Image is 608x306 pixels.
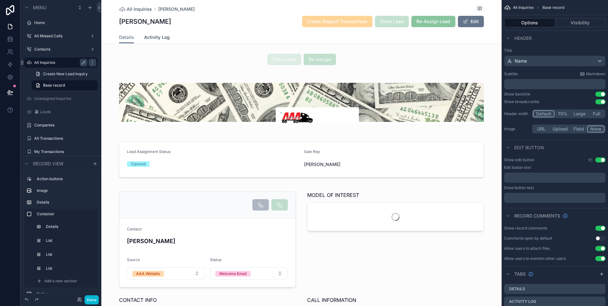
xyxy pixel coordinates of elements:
label: Image [504,126,529,132]
label: All Transactions [34,136,96,141]
a: [PERSON_NAME] [158,6,195,12]
button: Done [85,295,99,304]
button: Visibility [555,18,606,27]
a: Activity Log [144,32,170,44]
button: Default [533,110,554,117]
button: 75% [554,110,571,117]
label: Details [37,200,95,205]
span: Base record [43,83,65,88]
label: Contacts [34,47,87,52]
label: Action buttons [37,176,95,181]
button: Large [571,110,588,117]
label: Show edit button [504,157,534,162]
span: Menu [33,4,46,11]
span: Name [515,58,527,64]
label: 📇 Leads [34,109,96,114]
label: Container [37,211,95,217]
span: Record view [33,160,64,167]
label: All Missed Calls [34,34,87,39]
span: All Inquiries [513,5,534,10]
span: Header [514,35,532,41]
span: Tabs [514,271,526,277]
button: URL [533,125,550,132]
a: Create New Lead Inquiry [32,69,98,79]
button: Field [571,125,587,132]
button: Edit [458,16,484,27]
label: Notice [37,291,95,297]
label: Details [46,224,94,229]
button: Full [588,110,605,117]
span: Markdown [586,71,605,76]
span: Add a new section [44,278,77,284]
label: Header width [504,111,529,116]
label: All Inquiries [34,60,85,65]
div: scrollable content [504,79,605,89]
label: List [46,252,94,257]
div: Show record comments [504,226,547,231]
a: Markdown [580,71,605,76]
label: Companies [34,123,96,128]
label: Title [504,48,605,53]
span: Activity Log [144,34,170,40]
span: Base record [542,5,564,10]
div: Show breadcrumbs [504,99,539,104]
a: Base record [32,80,98,90]
div: Allow users to attach files [504,246,550,251]
div: Comments open by default [504,236,552,241]
a: All Inquiries [119,6,152,12]
span: Record comments [514,213,560,219]
span: Edit button [514,144,544,151]
div: Allow users to mention other users [504,256,566,261]
label: Home [34,20,96,25]
label: Done button text [504,185,534,190]
div: Show backlink [504,92,530,97]
label: Subtitle [504,71,518,76]
label: My Transactions [34,149,96,154]
label: Edit button text [504,165,531,170]
label: Details [509,286,525,291]
label: Unassigned Inquiries [34,96,96,101]
span: Create New Lead Inquiry [43,71,88,76]
button: None [587,125,605,132]
span: All Inquiries [127,6,152,12]
a: Details [119,32,134,44]
button: Upload [550,125,571,132]
button: Options [504,18,555,27]
h1: [PERSON_NAME] [119,17,171,26]
button: Name [504,56,605,66]
span: Details [119,34,134,40]
label: List [46,266,94,271]
label: List [46,238,94,243]
div: scrollable content [504,173,605,183]
div: scrollable content [20,171,101,293]
label: Image [37,188,95,193]
div: scrollable content [504,193,605,203]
